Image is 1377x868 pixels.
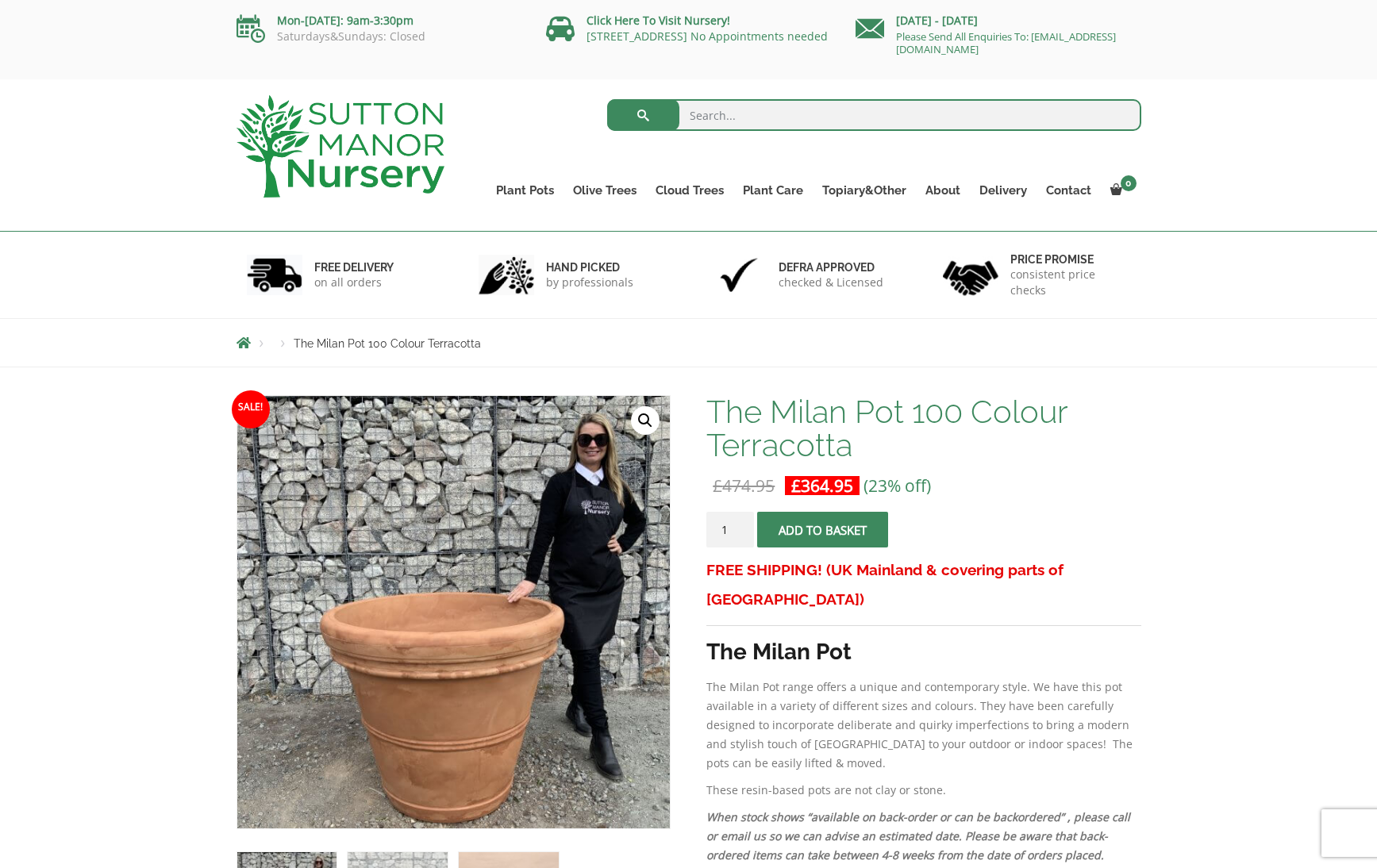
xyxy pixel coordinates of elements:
span: £ [713,474,722,497]
bdi: 474.95 [713,474,775,497]
p: These resin-based pots are not clay or stone. [706,781,1140,800]
a: Cloud Trees [646,179,733,202]
p: consistent price checks [1010,267,1131,298]
a: Click Here To Visit Nursery! [587,13,730,28]
a: Plant Care [733,179,813,202]
h6: Price promise [1010,252,1131,267]
img: 1.jpg [247,255,302,295]
nav: Breadcrumbs [237,336,1141,349]
p: The Milan Pot range offers a unique and contemporary style. We have this pot available in a varie... [706,678,1140,773]
a: Plant Pots [487,179,563,202]
span: (23% off) [864,474,931,497]
img: logo [237,95,444,198]
h3: FREE SHIPPING! (UK Mainland & covering parts of [GEOGRAPHIC_DATA]) [706,555,1140,614]
input: Product quantity [706,512,754,547]
a: 0 [1101,179,1141,202]
strong: The Milan Pot [706,639,852,665]
a: View full-screen image gallery [631,406,660,435]
em: When stock shows “available on back-order or can be backordered” , please call or email us so we ... [706,809,1130,862]
p: Mon-[DATE]: 9am-3:30pm [237,11,522,30]
a: About [916,179,970,202]
img: 2.jpg [479,255,534,295]
a: Delivery [970,179,1037,202]
a: Olive Trees [563,179,646,202]
img: 3.jpg [711,255,767,295]
p: [DATE] - [DATE] [856,11,1141,30]
a: Topiary&Other [813,179,916,202]
bdi: 364.95 [791,474,853,497]
a: Please Send All Enquiries To: [EMAIL_ADDRESS][DOMAIN_NAME] [896,29,1116,56]
p: Saturdays&Sundays: Closed [237,30,522,43]
p: on all orders [314,275,394,290]
span: Sale! [232,390,270,428]
h6: hand picked [546,260,633,275]
img: 4.jpg [943,251,998,299]
span: 0 [1121,175,1137,191]
h6: FREE DELIVERY [314,260,394,275]
span: £ [791,474,801,497]
h1: The Milan Pot 100 Colour Terracotta [706,395,1140,462]
h6: Defra approved [779,260,883,275]
a: [STREET_ADDRESS] No Appointments needed [587,29,828,44]
p: by professionals [546,275,633,290]
span: The Milan Pot 100 Colour Terracotta [294,337,481,350]
p: checked & Licensed [779,275,883,290]
input: Search... [607,99,1141,131]
button: Add to basket [757,512,888,547]
a: Contact [1037,179,1101,202]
